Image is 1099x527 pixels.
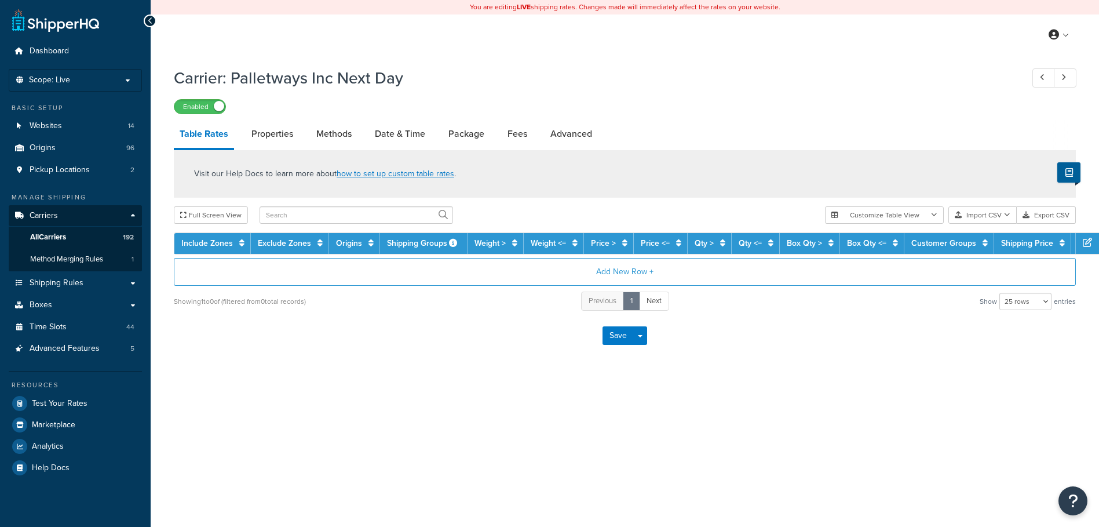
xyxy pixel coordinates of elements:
span: Time Slots [30,322,67,332]
a: Time Slots44 [9,317,142,338]
button: Open Resource Center [1058,486,1087,515]
a: Method Merging Rules1 [9,249,142,270]
span: Next [647,295,662,306]
a: Methods [311,120,357,148]
a: Exclude Zones [258,237,311,249]
div: Resources [9,380,142,390]
div: Manage Shipping [9,192,142,202]
span: 44 [126,322,134,332]
a: Price <= [641,237,670,249]
span: Previous [589,295,616,306]
a: Customer Groups [911,237,976,249]
a: Fees [502,120,533,148]
a: Help Docs [9,457,142,478]
a: Boxes [9,295,142,316]
a: Origins [336,237,362,249]
span: Test Your Rates [32,399,87,409]
span: Websites [30,121,62,131]
a: Qty <= [739,237,762,249]
span: 5 [130,344,134,354]
a: Weight <= [531,237,566,249]
span: Scope: Live [29,75,70,85]
a: Pickup Locations2 [9,159,142,181]
div: Basic Setup [9,103,142,113]
li: Pickup Locations [9,159,142,181]
span: Origins [30,143,56,153]
div: Showing 1 to 0 of (filtered from 0 total records) [174,293,306,310]
a: Carriers [9,205,142,227]
label: Enabled [174,100,225,114]
h1: Carrier: Palletways Inc Next Day [174,67,1011,89]
a: Advanced [545,120,598,148]
a: Marketplace [9,415,142,435]
a: Websites14 [9,115,142,137]
span: Shipping Rules [30,278,83,288]
a: Analytics [9,436,142,457]
input: Search [260,206,453,224]
a: Box Qty <= [847,237,886,249]
li: Time Slots [9,317,142,338]
a: Weight > [474,237,506,249]
a: Shipping Price [1001,237,1053,249]
span: entries [1054,293,1076,310]
a: Date & Time [369,120,431,148]
a: how to set up custom table rates [337,168,454,180]
span: Marketplace [32,420,75,430]
span: Dashboard [30,46,69,56]
b: LIVE [517,2,531,12]
a: Next Record [1054,68,1076,88]
span: Pickup Locations [30,165,90,175]
button: Save [603,326,634,345]
button: Add New Row + [174,258,1076,286]
span: 96 [126,143,134,153]
button: Export CSV [1017,206,1076,224]
span: Method Merging Rules [30,255,103,264]
span: Advanced Features [30,344,100,354]
a: Package [443,120,490,148]
button: Customize Table View [825,206,944,224]
a: Properties [246,120,299,148]
li: Carriers [9,205,142,271]
p: Visit our Help Docs to learn more about . [194,168,456,180]
a: Dashboard [9,41,142,62]
span: 1 [132,255,134,264]
th: Shipping Groups [380,233,468,254]
a: Include Zones [181,237,233,249]
span: Analytics [32,442,64,452]
button: Import CSV [948,206,1017,224]
span: All Carriers [30,232,66,242]
li: Origins [9,137,142,159]
a: 1 [623,292,640,311]
a: Previous Record [1032,68,1055,88]
a: Shipping Rules [9,272,142,294]
span: Carriers [30,211,58,221]
a: Origins96 [9,137,142,159]
a: Advanced Features5 [9,338,142,359]
a: Qty > [695,237,714,249]
span: 2 [130,165,134,175]
a: Next [639,292,669,311]
a: Box Qty > [787,237,822,249]
a: Test Your Rates [9,393,142,414]
a: Price > [591,237,616,249]
button: Show Help Docs [1057,162,1080,183]
li: Advanced Features [9,338,142,359]
a: AllCarriers192 [9,227,142,248]
span: 14 [128,121,134,131]
span: 192 [123,232,134,242]
span: Boxes [30,300,52,310]
button: Full Screen View [174,206,248,224]
li: Websites [9,115,142,137]
span: Show [980,293,997,310]
a: Previous [581,292,624,311]
a: Table Rates [174,120,234,150]
span: Help Docs [32,463,70,473]
li: Method Merging Rules [9,249,142,270]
